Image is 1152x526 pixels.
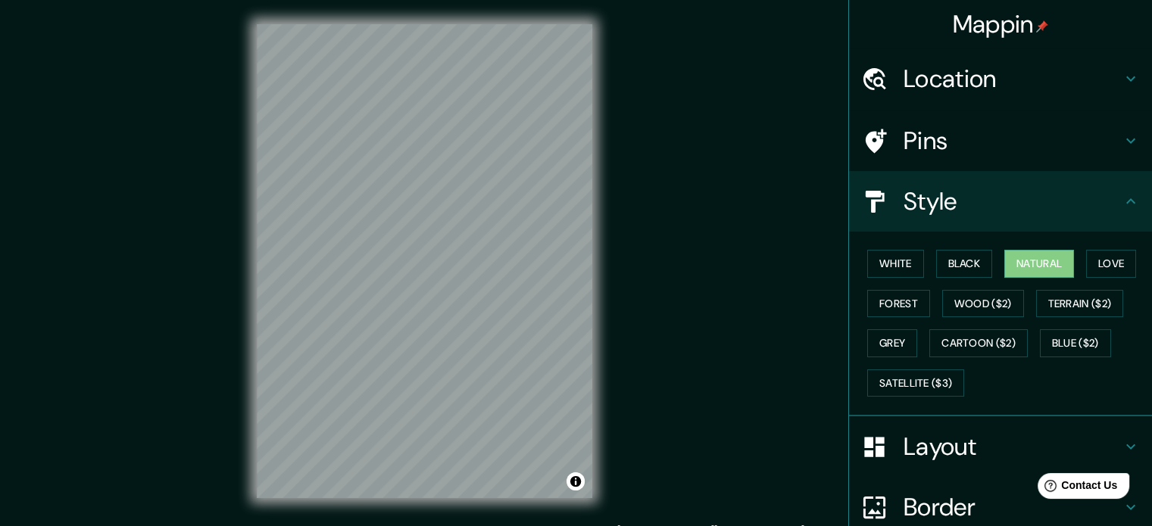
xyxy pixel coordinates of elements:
button: Terrain ($2) [1036,290,1124,318]
img: pin-icon.png [1036,20,1048,33]
h4: Style [904,186,1122,216]
button: Wood ($2) [942,290,1024,318]
h4: Border [904,492,1122,522]
iframe: Help widget launcher [1017,467,1135,509]
button: Satellite ($3) [867,369,964,397]
button: Black [936,250,993,278]
button: Cartoon ($2) [929,329,1028,357]
canvas: Map [257,24,592,498]
h4: Location [904,64,1122,94]
div: Location [849,48,1152,109]
button: Forest [867,290,930,318]
button: Love [1086,250,1136,278]
div: Layout [849,416,1152,477]
button: Toggle attribution [567,472,585,490]
h4: Layout [904,431,1122,462]
button: Grey [867,329,917,357]
button: Blue ($2) [1040,329,1111,357]
div: Style [849,171,1152,232]
h4: Mappin [953,9,1049,39]
button: White [867,250,924,278]
h4: Pins [904,126,1122,156]
button: Natural [1004,250,1074,278]
div: Pins [849,110,1152,171]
